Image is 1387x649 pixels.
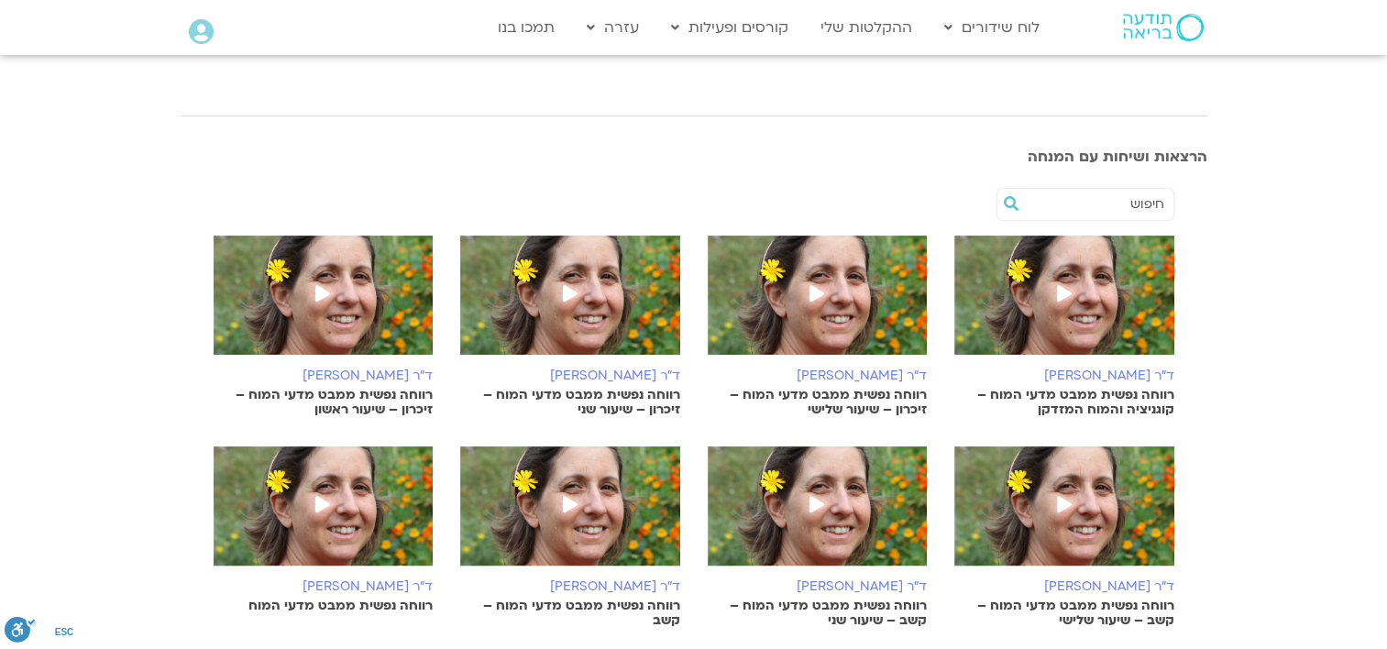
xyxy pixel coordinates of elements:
[708,368,928,383] h6: ד"ר [PERSON_NAME]
[214,446,434,584] img: %D7%A0%D7%95%D7%A2%D7%94-%D7%90%D7%9C%D7%91%D7%9C%D7%93%D7%94.png
[489,10,564,45] a: תמכו בנו
[214,579,434,594] h6: ד"ר [PERSON_NAME]
[1123,14,1204,41] img: תודעה בריאה
[214,388,434,417] p: רווחה נפשית ממבט מדעי המוח – זיכרון – שיעור ראשון
[935,10,1049,45] a: לוח שידורים
[708,599,928,628] p: רווחה נפשית ממבט מדעי המוח – קשב – שיעור שני
[460,446,680,628] a: ד"ר [PERSON_NAME] רווחה נפשית ממבט מדעי המוח – קשב
[460,236,680,373] img: %D7%A0%D7%95%D7%A2%D7%94-%D7%90%D7%9C%D7%91%D7%9C%D7%93%D7%94.png
[954,579,1174,594] h6: ד"ר [PERSON_NAME]
[460,388,680,417] p: רווחה נפשית ממבט מדעי המוח – זיכרון – שיעור שני
[708,446,928,628] a: ד"ר [PERSON_NAME] רווחה נפשית ממבט מדעי המוח – קשב – שיעור שני
[460,579,680,594] h6: ד"ר [PERSON_NAME]
[181,148,1207,165] h3: הרצאות ושיחות עם המנחה
[708,579,928,594] h6: ד"ר [PERSON_NAME]
[954,368,1174,383] h6: ד"ר [PERSON_NAME]
[708,388,928,417] p: רווחה נפשית ממבט מדעי המוח – זיכרון – שיעור שלישי
[1025,189,1164,220] input: חיפוש
[214,236,434,417] a: ד"ר [PERSON_NAME] רווחה נפשית ממבט מדעי המוח – זיכרון – שיעור ראשון
[214,368,434,383] h6: ד"ר [PERSON_NAME]
[708,236,928,417] a: ד"ר [PERSON_NAME] רווחה נפשית ממבט מדעי המוח – זיכרון – שיעור שלישי
[954,388,1174,417] p: רווחה נפשית ממבט מדעי המוח – קוגניציה והמוח המזדקן
[708,236,928,373] img: %D7%A0%D7%95%D7%A2%D7%94-%D7%90%D7%9C%D7%91%D7%9C%D7%93%D7%94.png
[954,599,1174,628] p: רווחה נפשית ממבט מדעי המוח – קשב – שיעור שלישי
[954,236,1174,417] a: ד"ר [PERSON_NAME] רווחה נפשית ממבט מדעי המוח – קוגניציה והמוח המזדקן
[578,10,648,45] a: עזרה
[460,368,680,383] h6: ד"ר [PERSON_NAME]
[811,10,921,45] a: ההקלטות שלי
[214,446,434,613] a: ד"ר [PERSON_NAME] רווחה נפשית ממבט מדעי המוח
[954,446,1174,584] img: %D7%A0%D7%95%D7%A2%D7%94-%D7%90%D7%9C%D7%91%D7%9C%D7%93%D7%94.png
[214,599,434,613] p: רווחה נפשית ממבט מדעי המוח
[460,599,680,628] p: רווחה נפשית ממבט מדעי המוח – קשב
[662,10,798,45] a: קורסים ופעילות
[460,446,680,584] img: %D7%A0%D7%95%D7%A2%D7%94-%D7%90%D7%9C%D7%91%D7%9C%D7%93%D7%94.png
[954,236,1174,373] img: %D7%A0%D7%95%D7%A2%D7%94-%D7%90%D7%9C%D7%91%D7%9C%D7%93%D7%94.png
[460,236,680,417] a: ד"ר [PERSON_NAME] רווחה נפשית ממבט מדעי המוח – זיכרון – שיעור שני
[708,446,928,584] img: %D7%A0%D7%95%D7%A2%D7%94-%D7%90%D7%9C%D7%91%D7%9C%D7%93%D7%94.png
[214,236,434,373] img: %D7%A0%D7%95%D7%A2%D7%94-%D7%90%D7%9C%D7%91%D7%9C%D7%93%D7%94.png
[954,446,1174,628] a: ד"ר [PERSON_NAME] רווחה נפשית ממבט מדעי המוח – קשב – שיעור שלישי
